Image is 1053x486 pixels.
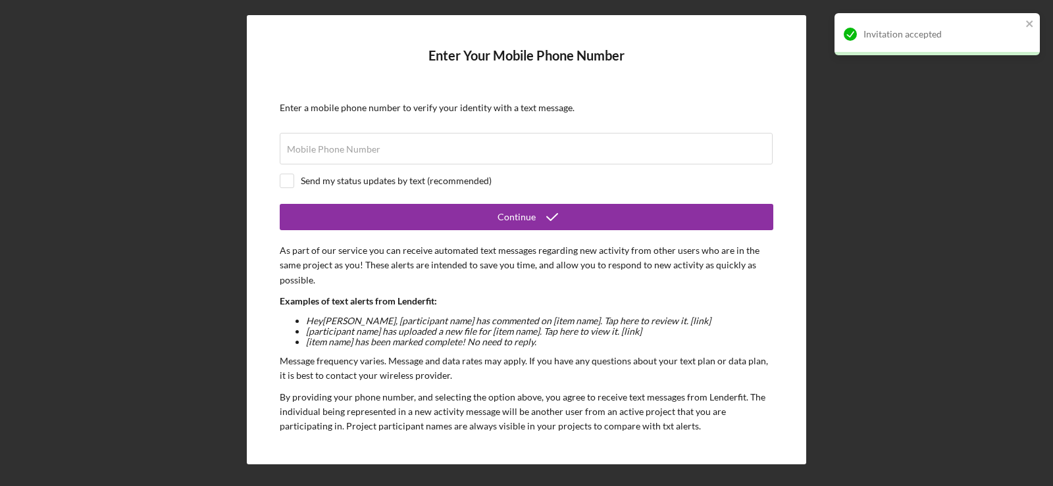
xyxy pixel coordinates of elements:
p: Message frequency varies. Message and data rates may apply. If you have any questions about your ... [280,354,773,383]
li: [item name] has been marked complete! No need to reply. [306,337,773,347]
button: Continue [280,204,773,230]
div: Invitation accepted [863,29,1021,39]
button: close [1025,18,1035,31]
div: Enter a mobile phone number to verify your identity with a text message. [280,103,773,113]
label: Mobile Phone Number [287,144,380,155]
li: Hey [PERSON_NAME] , [participant name] has commented on [item name]. Tap here to review it. [link] [306,316,773,326]
p: Examples of text alerts from Lenderfit: [280,294,773,308]
li: [participant name] has uploaded a new file for [item name]. Tap here to view it. [link] [306,326,773,337]
h4: Enter Your Mobile Phone Number [280,48,773,83]
p: As part of our service you can receive automated text messages regarding new activity from other ... [280,243,773,287]
div: Continue [498,204,536,230]
p: By providing your phone number, and selecting the option above, you agree to receive text message... [280,390,773,434]
div: Send my status updates by text (recommended) [301,176,492,186]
